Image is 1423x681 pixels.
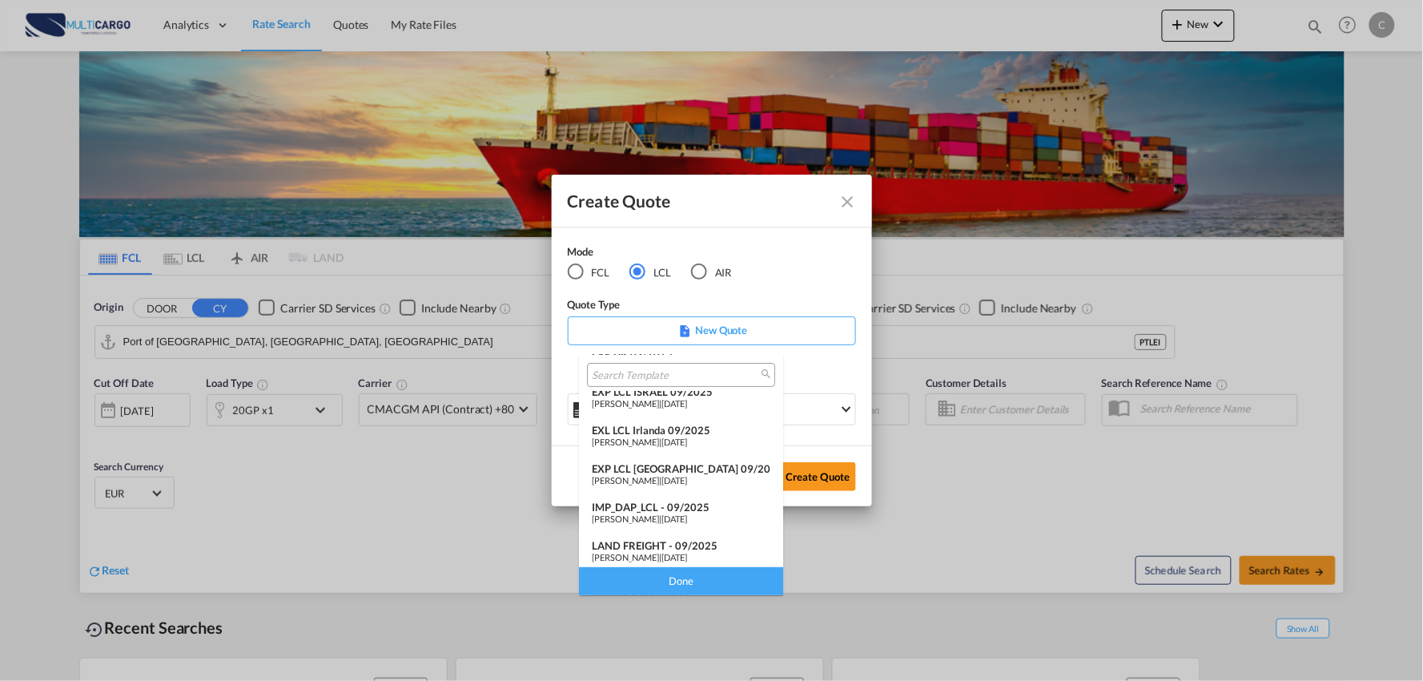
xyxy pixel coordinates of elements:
span: [DATE] [661,475,687,486]
div: EXP LCL [GEOGRAPHIC_DATA] 09/2025 [592,462,770,475]
div: IMP_DAP_LCL - 09/2025 [592,501,770,514]
div: | [592,398,770,409]
md-icon: icon-magnify [760,368,772,380]
span: [PERSON_NAME] [592,552,659,562]
span: [DATE] [661,398,687,409]
div: | [592,552,770,562]
span: [PERSON_NAME] [592,398,659,409]
span: [DATE] [661,552,687,562]
div: | [592,475,770,486]
input: Search Template [592,369,758,383]
span: [PERSON_NAME] [592,475,659,486]
span: [PERSON_NAME] [592,514,659,524]
span: [DATE] [661,514,687,524]
div: Done [579,567,783,595]
div: EXL LCL Irlanda 09/2025 [592,424,770,437]
div: LAND FREIGHT - 09/2025 [592,539,770,552]
span: [PERSON_NAME] [592,437,659,447]
div: | [592,437,770,447]
span: [DATE] [661,437,687,447]
div: EXP LCL ISRAEL 09/2025 [592,385,770,398]
div: | [592,514,770,524]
